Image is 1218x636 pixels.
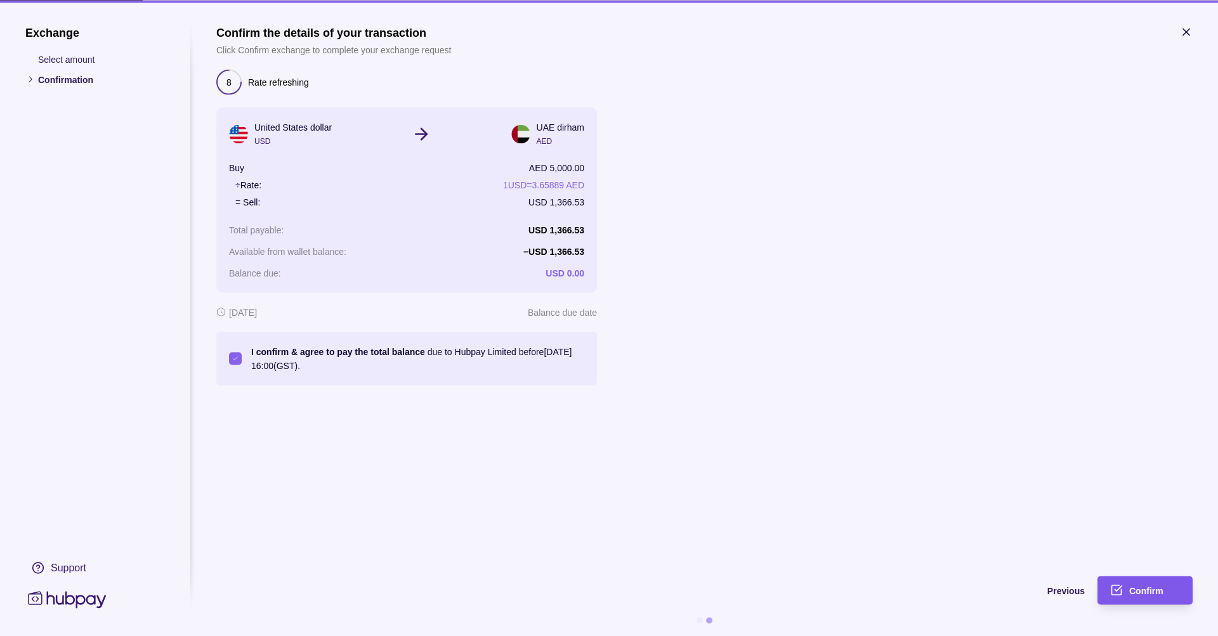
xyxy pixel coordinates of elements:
[254,134,332,148] p: USD
[229,160,244,174] p: Buy
[1129,586,1163,596] span: Confirm
[1097,576,1193,604] button: Confirm
[38,52,165,66] p: Select amount
[529,160,584,174] p: AED 5,000.00
[546,268,584,278] p: USD 0.00
[229,224,284,235] p: Total payable :
[251,344,584,372] p: due to Hubpay Limited before [DATE] 16:00 (GST).
[251,346,425,356] p: I confirm & agree to pay the total balance
[528,305,597,319] p: Balance due date
[511,124,530,143] img: ae
[216,42,451,56] p: Click Confirm exchange to complete your exchange request
[51,561,86,574] div: Support
[528,224,584,235] p: USD 1,366.53
[503,178,584,191] p: 1 USD = 3.65889 AED
[25,25,165,39] h1: Exchange
[25,554,165,581] a: Support
[229,246,346,256] p: Available from wallet balance :
[528,195,584,209] p: USD 1,366.53
[226,75,232,89] p: 8
[235,195,260,209] p: = Sell:
[537,134,584,148] p: AED
[235,178,261,191] p: ÷ Rate:
[229,268,281,278] p: Balance due :
[229,124,248,143] img: us
[1047,586,1085,596] span: Previous
[216,576,1085,604] button: Previous
[216,25,451,39] h1: Confirm the details of your transaction
[254,120,332,134] p: United States dollar
[248,75,309,89] p: Rate refreshing
[537,120,584,134] p: UAE dirham
[229,305,257,319] p: [DATE]
[38,72,165,86] p: Confirmation
[523,246,584,256] p: − USD 1,366.53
